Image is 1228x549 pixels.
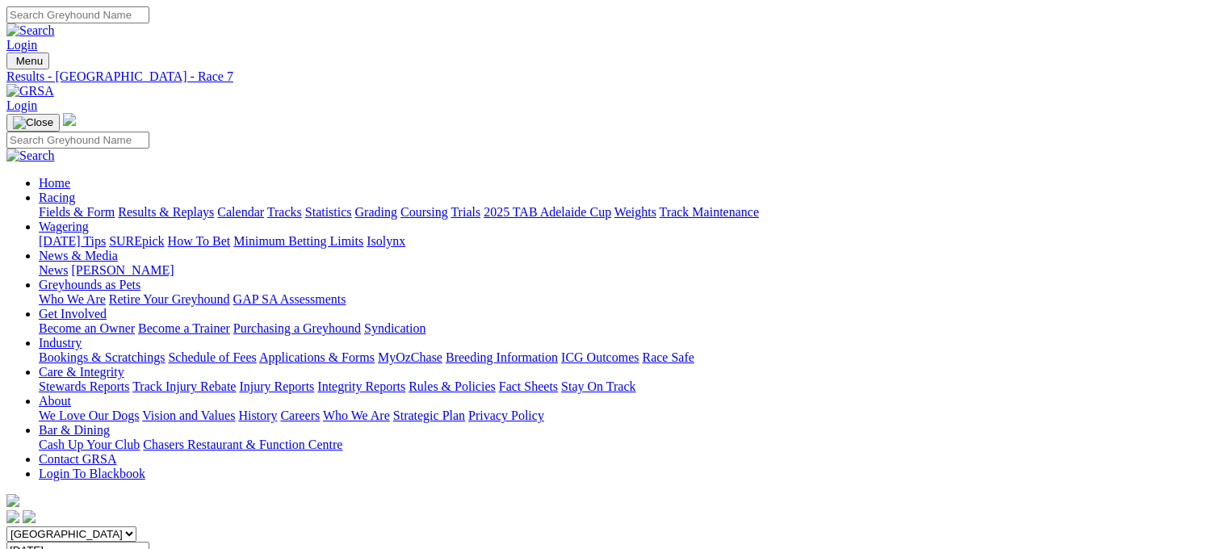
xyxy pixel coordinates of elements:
[217,205,264,219] a: Calendar
[39,292,1222,307] div: Greyhounds as Pets
[364,321,425,335] a: Syndication
[259,350,375,364] a: Applications & Forms
[39,205,1222,220] div: Racing
[39,263,1222,278] div: News & Media
[39,220,89,233] a: Wagering
[39,321,135,335] a: Become an Owner
[39,423,110,437] a: Bar & Dining
[6,114,60,132] button: Toggle navigation
[63,113,76,126] img: logo-grsa-white.png
[409,379,496,393] a: Rules & Policies
[6,98,37,112] a: Login
[23,510,36,523] img: twitter.svg
[71,263,174,277] a: [PERSON_NAME]
[323,409,390,422] a: Who We Are
[39,438,140,451] a: Cash Up Your Club
[132,379,236,393] a: Track Injury Rebate
[109,234,164,248] a: SUREpick
[561,350,639,364] a: ICG Outcomes
[39,350,165,364] a: Bookings & Scratchings
[6,52,49,69] button: Toggle navigation
[39,365,124,379] a: Care & Integrity
[367,234,405,248] a: Isolynx
[6,38,37,52] a: Login
[39,249,118,262] a: News & Media
[13,116,53,129] img: Close
[561,379,635,393] a: Stay On Track
[39,394,71,408] a: About
[39,409,139,422] a: We Love Our Dogs
[378,350,442,364] a: MyOzChase
[233,234,363,248] a: Minimum Betting Limits
[280,409,320,422] a: Careers
[39,292,106,306] a: Who We Are
[109,292,230,306] a: Retire Your Greyhound
[143,438,342,451] a: Chasers Restaurant & Function Centre
[16,55,43,67] span: Menu
[39,321,1222,336] div: Get Involved
[39,234,1222,249] div: Wagering
[39,307,107,321] a: Get Involved
[142,409,235,422] a: Vision and Values
[39,350,1222,365] div: Industry
[238,409,277,422] a: History
[317,379,405,393] a: Integrity Reports
[39,452,116,466] a: Contact GRSA
[446,350,558,364] a: Breeding Information
[6,149,55,163] img: Search
[138,321,230,335] a: Become a Trainer
[468,409,544,422] a: Privacy Policy
[39,467,145,480] a: Login To Blackbook
[233,292,346,306] a: GAP SA Assessments
[499,379,558,393] a: Fact Sheets
[239,379,314,393] a: Injury Reports
[400,205,448,219] a: Coursing
[6,132,149,149] input: Search
[484,205,611,219] a: 2025 TAB Adelaide Cup
[451,205,480,219] a: Trials
[39,409,1222,423] div: About
[305,205,352,219] a: Statistics
[118,205,214,219] a: Results & Replays
[39,379,129,393] a: Stewards Reports
[642,350,694,364] a: Race Safe
[6,510,19,523] img: facebook.svg
[614,205,656,219] a: Weights
[6,84,54,98] img: GRSA
[39,205,115,219] a: Fields & Form
[39,176,70,190] a: Home
[168,234,231,248] a: How To Bet
[393,409,465,422] a: Strategic Plan
[6,69,1222,84] a: Results - [GEOGRAPHIC_DATA] - Race 7
[39,379,1222,394] div: Care & Integrity
[233,321,361,335] a: Purchasing a Greyhound
[355,205,397,219] a: Grading
[267,205,302,219] a: Tracks
[6,23,55,38] img: Search
[39,191,75,204] a: Racing
[39,234,106,248] a: [DATE] Tips
[6,494,19,507] img: logo-grsa-white.png
[39,263,68,277] a: News
[168,350,256,364] a: Schedule of Fees
[39,336,82,350] a: Industry
[39,278,140,291] a: Greyhounds as Pets
[660,205,759,219] a: Track Maintenance
[6,6,149,23] input: Search
[39,438,1222,452] div: Bar & Dining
